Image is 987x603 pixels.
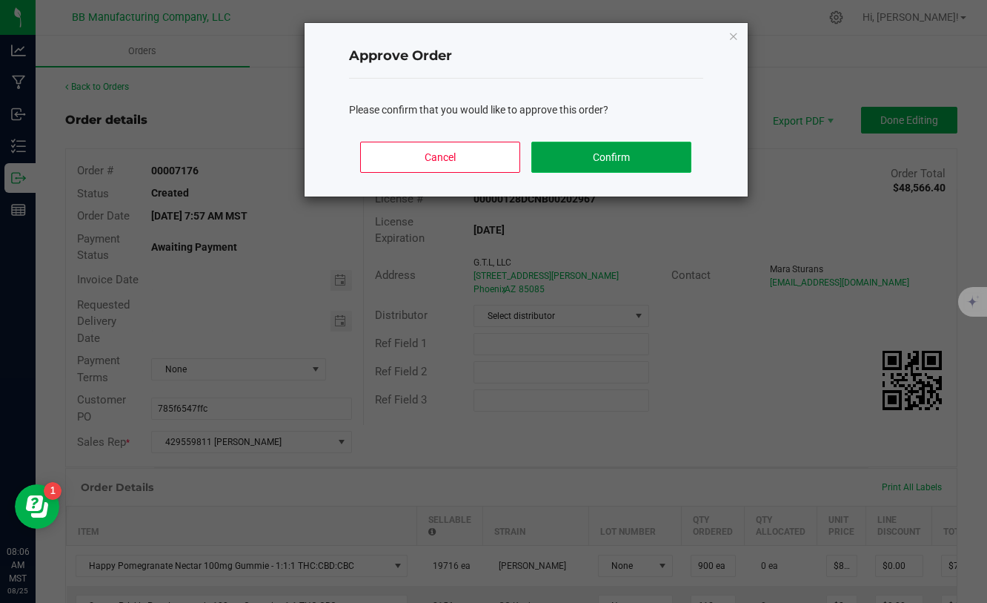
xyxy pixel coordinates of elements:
[349,47,703,66] h4: Approve Order
[44,482,62,500] iframe: Resource center unread badge
[349,102,703,118] div: Please confirm that you would like to approve this order?
[360,142,519,173] button: Cancel
[15,484,59,529] iframe: Resource center
[728,27,739,45] button: Close
[531,142,691,173] button: Confirm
